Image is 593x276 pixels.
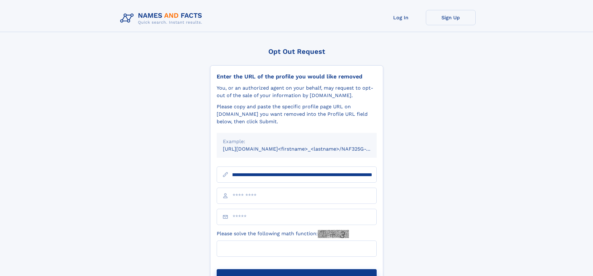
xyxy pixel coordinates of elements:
[426,10,476,25] a: Sign Up
[118,10,207,27] img: Logo Names and Facts
[223,138,370,145] div: Example:
[210,48,383,55] div: Opt Out Request
[217,84,377,99] div: You, or an authorized agent on your behalf, may request to opt-out of the sale of your informatio...
[223,146,388,152] small: [URL][DOMAIN_NAME]<firstname>_<lastname>/NAF325G-xxxxxxxx
[217,230,349,238] label: Please solve the following math function:
[217,103,377,125] div: Please copy and paste the specific profile page URL on [DOMAIN_NAME] you want removed into the Pr...
[217,73,377,80] div: Enter the URL of the profile you would like removed
[376,10,426,25] a: Log In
